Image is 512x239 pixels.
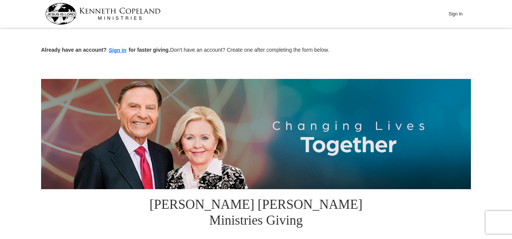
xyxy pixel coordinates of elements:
[107,46,129,55] button: Sign in
[45,3,161,25] img: kcm-header-logo.svg
[41,47,170,53] strong: Already have an account? for faster giving.
[444,8,467,20] button: Sign In
[133,189,379,238] h1: [PERSON_NAME] [PERSON_NAME] Ministries Giving
[41,46,471,55] p: Don't have an account? Create one after completing the form below.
